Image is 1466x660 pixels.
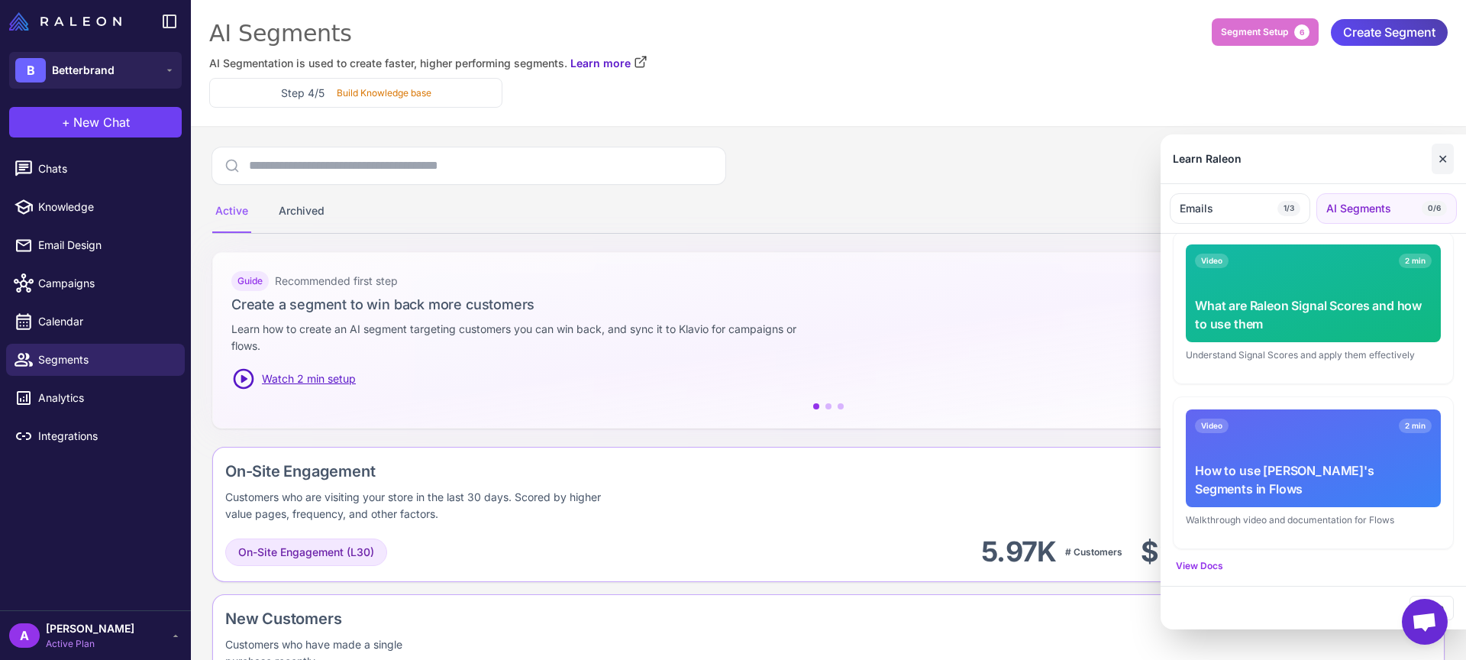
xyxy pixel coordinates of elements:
[1173,150,1242,167] div: Learn Raleon
[1432,144,1454,174] button: Close
[1399,419,1432,433] span: 2 min
[1186,513,1441,527] div: Walkthrough video and documentation for Flows
[1402,599,1448,645] a: Open chat
[1316,193,1457,224] button: AI Segments0/6
[1176,559,1223,573] button: View Docs
[1186,348,1441,362] div: Understand Signal Scores and apply them effectively
[1422,201,1447,216] span: 0/6
[1195,296,1432,333] div: What are Raleon Signal Scores and how to use them
[1326,200,1391,217] span: AI Segments
[1195,254,1229,268] span: Video
[1195,461,1432,498] div: How to use [PERSON_NAME]'s Segments in Flows
[1409,596,1454,620] button: Close
[1170,193,1310,224] button: Emails1/3
[1277,201,1300,216] span: 1/3
[1195,419,1229,433] span: Video
[1180,200,1213,217] span: Emails
[1399,254,1432,268] span: 2 min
